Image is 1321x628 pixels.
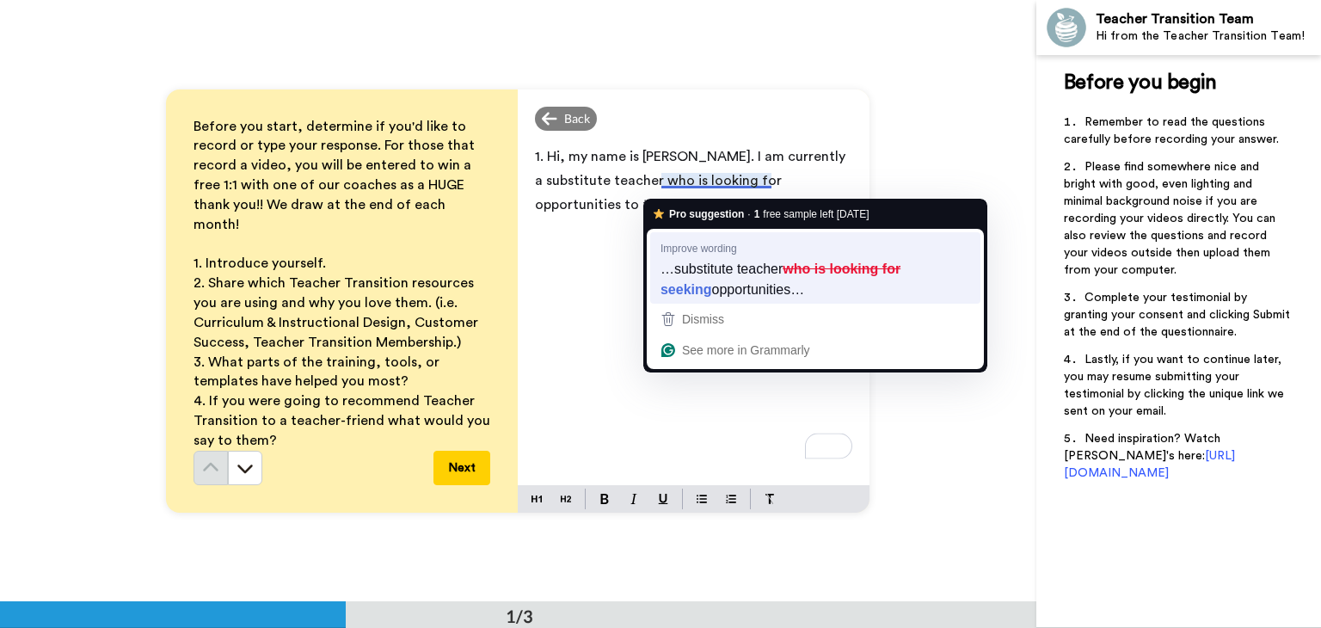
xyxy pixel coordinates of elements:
[1064,116,1279,145] span: Remember to read the questions carefully before recording your answer.
[1064,292,1293,338] span: Complete your testimonial by granting your consent and clicking Submit at the end of the question...
[1096,11,1320,28] div: Teacher Transition Team
[765,494,775,504] img: clear-format.svg
[478,604,561,628] div: 1/3
[697,492,707,506] img: bulleted-block.svg
[1064,354,1287,417] span: Lastly, if you want to continue later, you may resume submitting your testimonial by clicking the...
[194,256,326,270] span: 1. Introduce yourself.
[1064,433,1224,462] span: Need inspiration? Watch [PERSON_NAME]'s here:
[518,138,869,485] div: To enrich screen reader interactions, please activate Accessibility in Grammarly extension settings
[630,494,637,504] img: italic-mark.svg
[535,107,597,131] div: Back
[561,492,571,506] img: heading-two-block.svg
[531,492,542,506] img: heading-one-block.svg
[1064,72,1216,93] span: Before you begin
[1046,7,1087,48] img: Profile Image
[433,451,490,485] button: Next
[600,494,609,504] img: bold-mark.svg
[194,120,478,231] span: Before you start, determine if you'd like to record or type your response. For those that record ...
[726,492,736,506] img: numbered-block.svg
[535,150,849,212] span: 1. Hi, my name is [PERSON_NAME]. I am currently a substitute teacher who is looking for opportuni...
[1064,450,1235,479] a: [URL][DOMAIN_NAME]
[194,394,494,447] span: 4. If you were going to recommend Teacher Transition to a teacher-friend what would you say to them?
[1096,29,1320,44] div: Hi from the Teacher Transition Team!
[194,276,482,349] span: 2. Share which Teacher Transition resources you are using and why you love them. (i.e. Curriculum...
[194,355,443,389] span: 3. What parts of the training, tools, or templates have helped you most?
[1064,161,1279,276] span: Please find somewhere nice and bright with good, even lighting and minimal background noise if yo...
[564,110,590,127] span: Back
[658,494,668,504] img: underline-mark.svg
